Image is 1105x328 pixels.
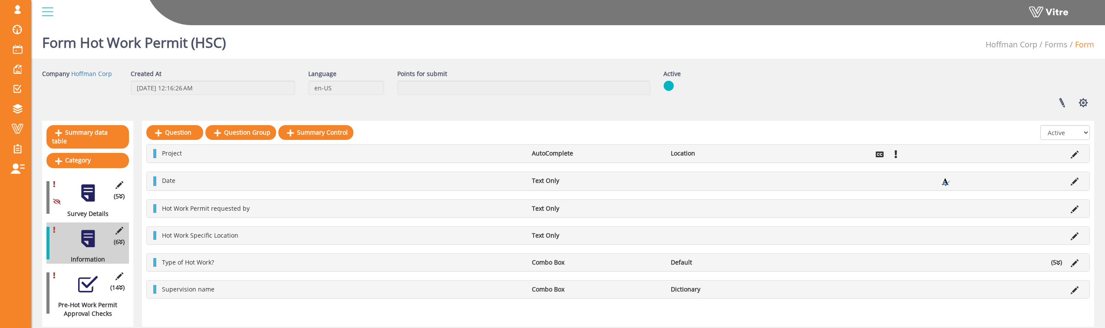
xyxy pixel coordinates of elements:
h1: Form Hot Work Permit (HSC) [42,22,226,59]
a: Summary Control [278,125,353,140]
a: Question [146,125,203,140]
div: Information [46,255,122,264]
label: Created At [131,70,162,78]
div: Survey Details [46,209,122,218]
span: (6 ) [114,238,125,246]
span: Type of Hot Work? [162,258,214,266]
li: Dictionary [666,285,805,294]
li: AutoComplete [528,149,666,158]
a: Hoffman Corp [986,39,1037,50]
label: Active [663,70,681,78]
span: Supervision name [162,285,214,293]
li: Combo Box [528,285,666,294]
label: Points for submit [397,70,447,78]
li: Form [1068,39,1094,50]
div: Pre-Hot Work Permit Approval Checks [46,301,122,318]
span: (14 ) [110,283,125,292]
a: Summary data table [46,125,129,149]
a: Category [46,153,129,168]
a: Forms [1045,39,1068,50]
li: Text Only [528,176,666,185]
li: Text Only [528,231,666,240]
span: Date [162,176,175,185]
span: Hot Work Specific Location [162,231,238,239]
a: Question Group [205,125,276,140]
label: Language [308,70,336,78]
li: Default [666,258,805,267]
span: Project [162,149,182,157]
label: Company [42,70,69,78]
span: Hot Work Permit requested by [162,204,250,212]
li: Location [666,149,805,158]
li: Text Only [528,204,666,213]
li: Combo Box [528,258,666,267]
a: Hoffman Corp [71,70,112,78]
img: yes [663,80,674,91]
li: (5 ) [1047,258,1066,267]
span: (5 ) [114,192,125,201]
